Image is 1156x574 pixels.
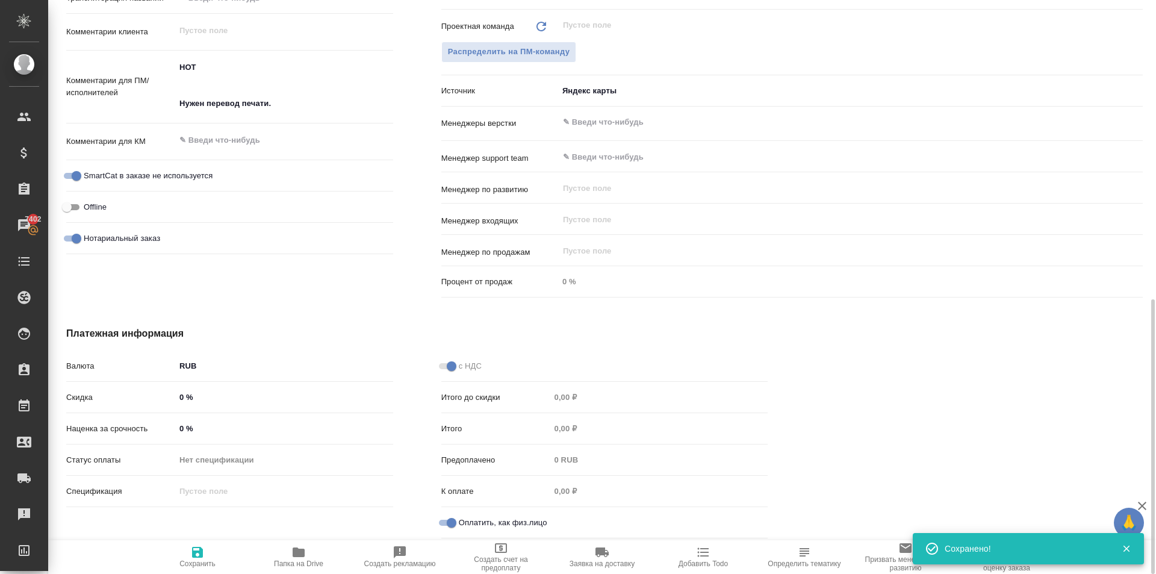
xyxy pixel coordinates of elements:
p: Менеджер support team [441,152,558,164]
input: Пустое поле [562,243,1114,258]
button: Закрыть [1114,543,1139,554]
span: Добавить Todo [679,560,728,568]
span: Распределить на ПМ-команду [448,45,570,59]
input: Пустое поле [562,181,1114,195]
span: с НДС [459,360,482,372]
p: Источник [441,85,558,97]
button: Сохранить [147,540,248,574]
span: SmartCat в заказе не используется [84,170,213,182]
button: Распределить на ПМ-команду [441,42,577,63]
input: Пустое поле [562,18,1114,33]
button: 🙏 [1114,508,1144,538]
input: ✎ Введи что-нибудь [562,149,1099,164]
input: Пустое поле [558,273,1143,290]
input: ✎ Введи что-нибудь [562,115,1099,129]
span: Создать счет на предоплату [458,555,544,572]
span: 7402 [17,213,48,225]
p: Наценка за срочность [66,423,175,435]
p: Скидка [66,392,175,404]
p: Итого [441,423,550,435]
input: Пустое поле [550,420,768,437]
button: Open [1136,156,1139,158]
a: 7402 [3,210,45,240]
div: Яндекс карты [558,81,1143,101]
span: Offline [84,201,107,213]
p: Валюта [66,360,175,372]
span: Папка на Drive [274,560,323,568]
div: Сохранено! [945,543,1104,555]
span: Создать рекламацию [364,560,436,568]
span: Призвать менеджера по развитию [862,555,949,572]
textarea: НОТ Нужен перевод печати. [175,57,393,114]
div: RUB [175,356,393,376]
div: Нет спецификации [175,450,393,470]
input: Пустое поле [562,212,1114,226]
p: Спецификация [66,485,175,498]
button: Open [1136,121,1139,123]
p: Итого до скидки [441,392,550,404]
p: Процент от продаж [441,276,558,288]
span: Нотариальный заказ [84,232,160,245]
span: Определить тематику [768,560,841,568]
span: Оплатить, как физ.лицо [459,517,547,529]
input: Пустое поле [550,451,768,469]
p: Комментарии клиента [66,26,175,38]
button: Создать счет на предоплату [450,540,552,574]
span: Сохранить [179,560,216,568]
input: Пустое поле [175,482,393,500]
p: Менеджер по развитию [441,184,558,196]
input: Пустое поле [550,388,768,406]
p: К оплате [441,485,550,498]
button: Создать рекламацию [349,540,450,574]
input: ✎ Введи что-нибудь [175,388,393,406]
button: Папка на Drive [248,540,349,574]
button: Заявка на доставку [552,540,653,574]
p: Менеджер по продажам [441,246,558,258]
p: Комментарии для ПМ/исполнителей [66,75,175,99]
span: Заявка на доставку [570,560,635,568]
span: 🙏 [1119,510,1139,535]
p: Статус оплаты [66,454,175,466]
button: Призвать менеджера по развитию [855,540,956,574]
p: Менеджеры верстки [441,117,558,129]
p: Комментарии для КМ [66,136,175,148]
button: Добавить Todo [653,540,754,574]
p: Предоплачено [441,454,550,466]
h4: Платежная информация [66,326,768,341]
input: Пустое поле [550,482,768,500]
p: Проектная команда [441,20,514,33]
p: Менеджер входящих [441,215,558,227]
button: Определить тематику [754,540,855,574]
input: ✎ Введи что-нибудь [175,420,393,437]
